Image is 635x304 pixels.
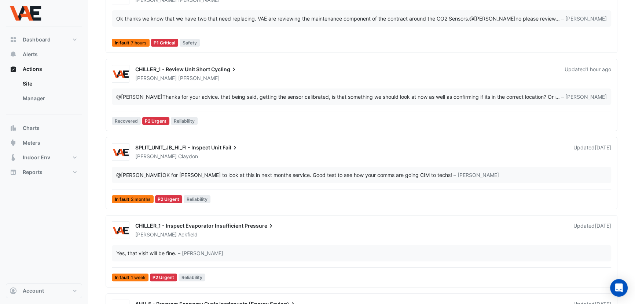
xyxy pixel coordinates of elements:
span: CHILLER_1 - Review Unit Short [135,66,210,72]
div: Actions [6,76,82,109]
span: – [PERSON_NAME] [561,93,607,101]
div: … [116,15,607,22]
button: Actions [6,62,82,76]
span: In fault [112,39,150,47]
span: SPLIT_UNIT_JB_HI_FI - Inspect Unit [135,144,221,151]
span: Recovered [112,117,141,125]
app-icon: Alerts [10,51,17,58]
button: Meters [6,135,82,150]
app-icon: Reports [10,169,17,176]
span: Cycling [211,66,238,73]
img: Company Logo [9,6,42,21]
div: Updated [573,144,611,160]
span: Claydon [178,153,198,160]
div: P2 Urgent [150,274,177,281]
div: Ok thanks we know that we have two that need replacing. VAE are reviewing the maintenance compone... [116,15,555,22]
span: – [PERSON_NAME] [454,171,499,179]
span: 7 hours [131,41,147,45]
app-icon: Dashboard [10,36,17,43]
img: VAE Group [112,149,129,156]
span: Fri 15-Aug-2025 11:41 AEST [586,66,611,72]
app-icon: Meters [10,139,17,146]
div: Thanks for your advice. that being said, getting the sensor calibrated, is that something we shou... [116,93,555,101]
span: Fri 08-Aug-2025 13:13 AEST [595,144,611,151]
a: Site [17,76,82,91]
span: 2 months [131,197,151,202]
span: Alerts [23,51,38,58]
span: In fault [112,274,148,281]
span: [PERSON_NAME] [135,231,177,238]
app-icon: Charts [10,124,17,132]
button: Alerts [6,47,82,62]
div: Updated [573,222,611,238]
div: Updated [565,66,611,82]
span: 1 week [131,275,146,280]
div: Yes, that visit will be fine. [116,249,176,257]
span: – [PERSON_NAME] [178,249,223,257]
span: Account [23,287,44,294]
app-icon: Indoor Env [10,154,17,161]
span: [PERSON_NAME] [178,75,220,82]
span: Indoor Env [23,154,50,161]
span: Fail [223,144,239,151]
div: Open Intercom Messenger [610,279,628,297]
span: mclaydon@vaegroup.com.au [VAE Group] [469,15,515,22]
span: Reliability [179,274,205,281]
span: ccoyle@vaegroup.com.au [VAE Group] [116,94,162,100]
div: P2 Urgent [142,117,170,125]
span: mclaydon@vaegroup.com.au [VAE Group] [116,172,162,178]
span: Safety [180,39,200,47]
button: Charts [6,121,82,135]
span: Reports [23,169,43,176]
span: Meters [23,139,40,146]
span: Ackfield [178,231,198,238]
button: Dashboard [6,32,82,47]
span: [PERSON_NAME] [135,153,177,159]
div: … [116,93,607,101]
span: – [PERSON_NAME] [561,15,607,22]
div: P2 Urgent [155,195,183,203]
span: Reliability [171,117,198,125]
span: Actions [23,65,42,73]
button: Account [6,283,82,298]
app-icon: Actions [10,65,17,73]
img: VAE Group [112,227,129,234]
span: CHILLER_1 - Inspect Evaporator Insufficient [135,222,243,229]
span: Thu 07-Aug-2025 17:15 AEST [595,222,611,229]
button: Indoor Env [6,150,82,165]
img: VAE Group [112,70,129,78]
span: In fault [112,195,154,203]
span: Reliability [184,195,210,203]
span: Charts [23,124,40,132]
div: P1 Critical [151,39,179,47]
span: Pressure [245,222,275,229]
span: Dashboard [23,36,51,43]
div: OK for [PERSON_NAME] to look at this in next months service. Good test to see how your comms are ... [116,171,452,179]
a: Manager [17,91,82,106]
span: [PERSON_NAME] [135,75,177,81]
button: Reports [6,165,82,180]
